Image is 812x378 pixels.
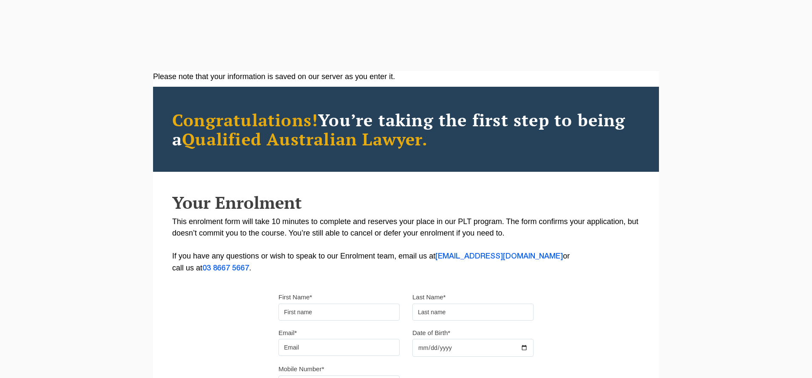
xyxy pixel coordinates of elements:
[172,193,640,212] h2: Your Enrolment
[278,365,324,373] label: Mobile Number*
[412,293,446,301] label: Last Name*
[182,128,428,150] span: Qualified Australian Lawyer.
[412,304,534,321] input: Last name
[278,329,297,337] label: Email*
[278,304,400,321] input: First name
[435,253,563,260] a: [EMAIL_ADDRESS][DOMAIN_NAME]
[412,329,450,337] label: Date of Birth*
[202,265,249,272] a: 03 8667 5667
[153,71,659,82] div: Please note that your information is saved on our server as you enter it.
[278,339,400,356] input: Email
[172,216,640,274] p: This enrolment form will take 10 minutes to complete and reserves your place in our PLT program. ...
[172,110,640,148] h2: You’re taking the first step to being a
[172,108,318,131] span: Congratulations!
[278,293,312,301] label: First Name*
